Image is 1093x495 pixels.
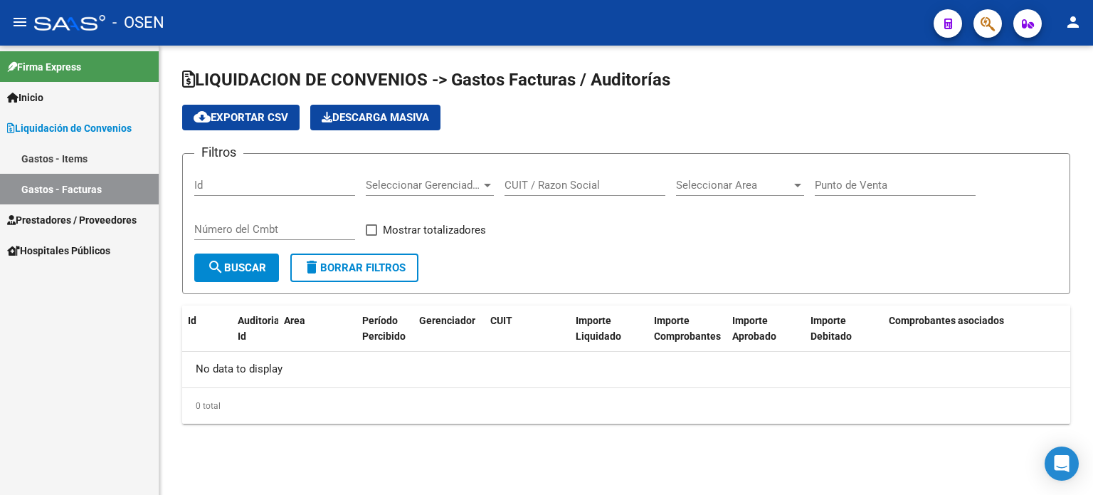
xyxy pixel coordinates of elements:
[238,315,280,343] span: Auditoria Id
[182,388,1070,424] div: 0 total
[182,105,300,130] button: Exportar CSV
[194,142,243,162] h3: Filtros
[303,259,320,276] mat-icon: delete
[284,315,305,326] span: Area
[11,14,28,31] mat-icon: menu
[490,315,512,326] span: CUIT
[570,306,648,353] datatable-header-cell: Importe Liquidado
[654,315,721,343] span: Importe Comprobantes
[290,254,418,282] button: Borrar Filtros
[419,315,475,326] span: Gerenciador
[576,315,621,343] span: Importe Liquidado
[310,105,440,130] button: Descarga Masiva
[182,70,670,90] span: LIQUIDACION DE CONVENIOS -> Gastos Facturas / Auditorías
[7,59,81,75] span: Firma Express
[7,212,137,228] span: Prestadores / Proveedores
[732,315,776,343] span: Importe Aprobado
[366,179,481,192] span: Seleccionar Gerenciador
[648,306,727,353] datatable-header-cell: Importe Comprobantes
[194,111,288,124] span: Exportar CSV
[194,254,279,282] button: Buscar
[362,315,406,343] span: Período Percibido
[278,306,357,353] datatable-header-cell: Area
[357,306,413,353] datatable-header-cell: Período Percibido
[7,243,110,259] span: Hospitales Públicos
[182,352,1070,387] div: No data to display
[322,111,429,124] span: Descarga Masiva
[303,261,406,274] span: Borrar Filtros
[1065,14,1082,31] mat-icon: person
[207,259,224,276] mat-icon: search
[883,306,1093,353] datatable-header-cell: Comprobantes asociados
[889,315,1004,326] span: Comprobantes asociados
[485,306,570,353] datatable-header-cell: CUIT
[7,120,132,136] span: Liquidación de Convenios
[207,261,266,274] span: Buscar
[188,315,196,326] span: Id
[727,306,805,353] datatable-header-cell: Importe Aprobado
[7,90,43,105] span: Inicio
[194,108,211,125] mat-icon: cloud_download
[1045,447,1079,481] div: Open Intercom Messenger
[112,7,164,38] span: - OSEN
[805,306,883,353] datatable-header-cell: Importe Debitado
[232,306,278,353] datatable-header-cell: Auditoria Id
[413,306,485,353] datatable-header-cell: Gerenciador
[383,222,486,239] span: Mostrar totalizadores
[676,179,791,192] span: Seleccionar Area
[810,315,852,343] span: Importe Debitado
[182,306,232,353] datatable-header-cell: Id
[310,105,440,130] app-download-masive: Descarga masiva de comprobantes (adjuntos)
